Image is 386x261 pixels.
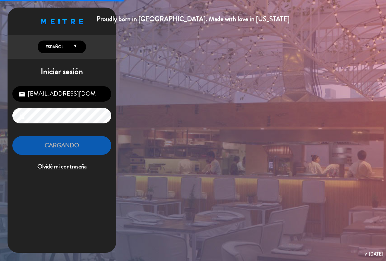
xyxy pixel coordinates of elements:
[12,136,111,155] button: Cargando
[18,112,26,119] i: lock
[12,86,111,102] input: Correo Electrónico
[8,67,116,77] h1: Iniciar sesión
[18,90,26,98] i: email
[12,162,111,172] span: Olvidé mi contraseña
[44,44,63,50] span: Español
[365,250,383,258] div: v. [DATE]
